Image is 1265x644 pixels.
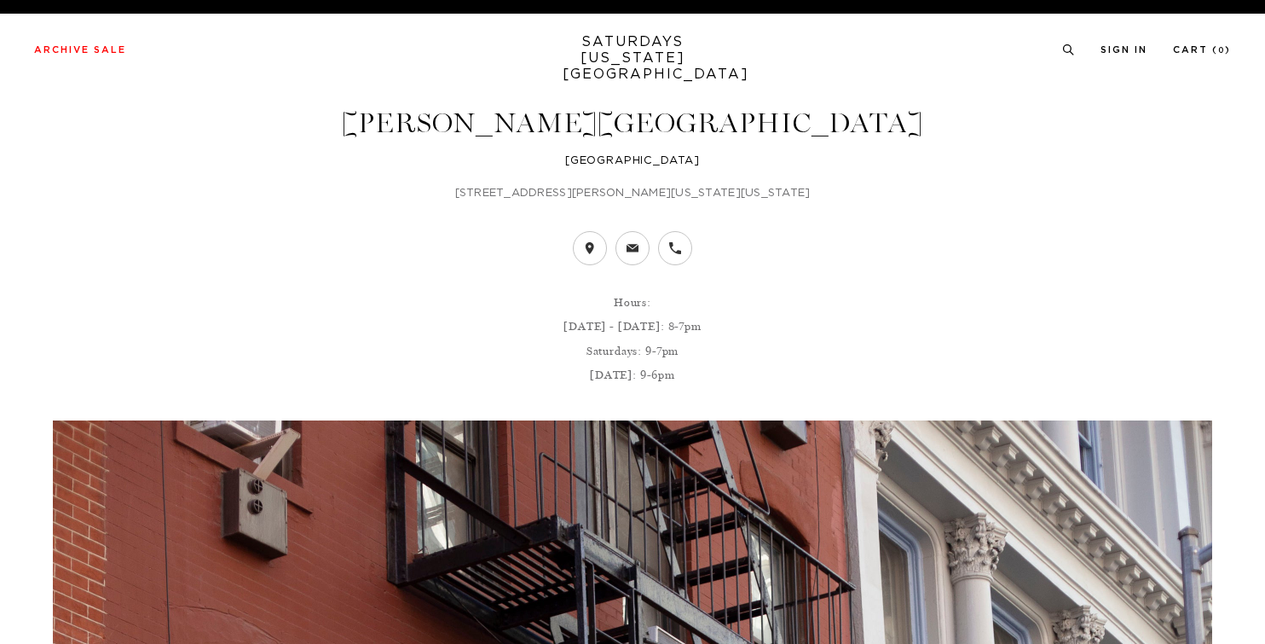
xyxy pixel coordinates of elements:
h1: [PERSON_NAME][GEOGRAPHIC_DATA] [53,109,1212,137]
h4: [GEOGRAPHIC_DATA] [53,153,1212,170]
p: [STREET_ADDRESS][PERSON_NAME][US_STATE][US_STATE] [53,185,1212,202]
p: Saturdays: 9-7pm [53,343,1212,360]
p: [DATE]: 9-6pm [53,367,1212,384]
p: [DATE] - [DATE]: 8-7pm [53,318,1212,335]
p: Hours: [53,294,1212,311]
a: Archive Sale [34,45,126,55]
small: 0 [1218,47,1225,55]
a: SATURDAYS[US_STATE][GEOGRAPHIC_DATA] [563,34,703,83]
a: Cart (0) [1173,45,1231,55]
a: Sign In [1100,45,1147,55]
